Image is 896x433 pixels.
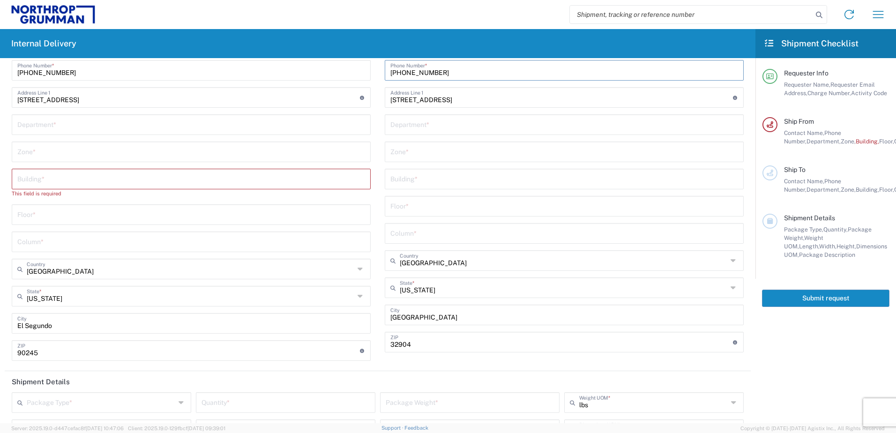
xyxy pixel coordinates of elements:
span: Charge Number, [807,90,851,97]
span: Width, [819,243,836,250]
img: ngc2 [11,5,95,24]
span: Department, [806,138,841,145]
span: [DATE] 09:39:01 [187,426,225,431]
a: Support [381,425,405,431]
div: This field is required [12,189,371,198]
span: Floor, [879,186,894,193]
span: Building, [856,138,879,145]
span: Contact Name, [784,129,824,136]
span: Contact Name, [784,178,824,185]
span: Department, [806,186,841,193]
span: Client: 2025.19.0-129fbcf [128,426,225,431]
button: Submit request [762,290,889,307]
span: Copyright © [DATE]-[DATE] Agistix Inc., All Rights Reserved [740,424,885,433]
h2: Shipment Details [12,377,70,387]
span: Zone, [841,138,856,145]
span: Floor, [879,138,894,145]
span: Quantity, [823,226,848,233]
span: Package Description [799,251,855,258]
span: Activity Code [851,90,887,97]
h2: Shipment Checklist [764,38,859,49]
span: Package Type, [784,226,823,233]
h2: Internal Delivery [11,38,76,49]
span: Height, [836,243,856,250]
span: Server: 2025.19.0-d447cefac8f [11,426,124,431]
span: Shipment Details [784,214,835,222]
span: Ship To [784,166,806,173]
span: Requester Name, [784,81,830,88]
span: Zone, [841,186,856,193]
span: [DATE] 10:47:06 [86,426,124,431]
span: Building, [856,186,879,193]
input: Shipment, tracking or reference number [570,6,813,23]
span: Ship From [784,118,814,125]
span: Requester Info [784,69,829,77]
span: Length, [799,243,819,250]
a: Feedback [404,425,428,431]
